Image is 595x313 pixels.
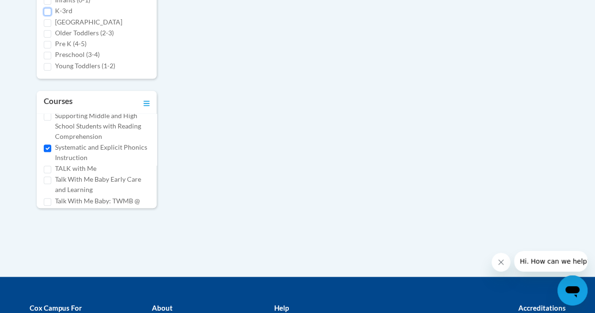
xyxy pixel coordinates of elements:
iframe: Button to launch messaging window [557,275,587,305]
h3: Courses [44,96,72,109]
b: Accreditations [518,304,566,312]
label: Systematic and Explicit Phonics Instruction [55,142,150,163]
label: Older Toddlers (2-3) [55,28,114,38]
label: Preschool (3-4) [55,49,100,60]
label: [GEOGRAPHIC_DATA] [55,17,122,27]
b: About [151,304,172,312]
label: Talk With Me Baby: TWMB @ Birthing Centers [55,196,150,217]
label: Supporting Middle and High School Students with Reading Comprehension [55,111,150,142]
iframe: Close message [492,253,510,272]
span: Hi. How can we help? [6,7,76,14]
iframe: Message from company [514,251,587,272]
label: TALK with Me [55,163,96,174]
a: Toggle collapse [143,96,150,109]
label: Young Toddlers (1-2) [55,61,115,71]
label: Talk With Me Baby Early Care and Learning [55,174,150,195]
label: Pre K (4-5) [55,39,87,49]
b: Cox Campus For [30,304,82,312]
b: Help [274,304,288,312]
label: K-3rd [55,6,72,16]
